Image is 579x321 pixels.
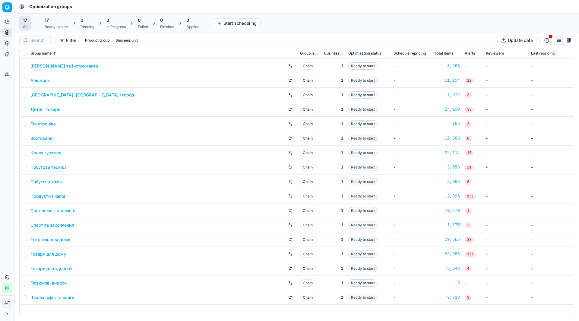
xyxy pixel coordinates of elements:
span: Ready to start [348,236,378,243]
td: - [483,88,529,102]
div: 1 [324,280,343,286]
span: Last repricing [531,51,555,56]
span: Ready to start [348,193,378,200]
a: Продукти і напої [30,193,65,199]
td: - [391,175,432,189]
span: 137 [465,194,476,200]
div: 1 [324,294,343,301]
td: - [529,247,574,261]
span: 3 [465,92,472,98]
span: 0 [81,17,83,23]
a: 10,670 [435,208,460,214]
td: - [483,276,529,290]
td: - [529,218,574,232]
td: - [462,276,483,290]
a: 3,558 [435,164,460,170]
td: - [529,146,574,160]
span: Chain [300,265,315,272]
div: 1 [324,222,343,228]
span: Schedule repricing [394,51,426,56]
div: 1 [324,63,343,69]
div: 24,100 [435,106,460,112]
div: 1 [324,150,343,156]
a: 755 [435,121,460,127]
span: Alerts [465,51,475,56]
div: 1 [324,266,343,272]
span: Ready to start [348,207,378,214]
td: - [529,290,574,305]
div: Pending [81,24,94,29]
a: 3,986 [435,179,460,185]
span: Chain [300,178,315,185]
span: 0 [160,17,163,23]
span: 21 [465,165,474,171]
div: 1 [324,106,343,112]
a: Спорт та захоплення [30,222,74,228]
td: - [483,232,529,247]
button: Sorted by Group name ascending [52,50,58,56]
div: 1 [324,237,343,243]
span: Ready to start [348,135,378,142]
a: Побутова хімія [30,179,62,185]
span: 33 [465,237,474,243]
span: 1 [465,208,472,214]
a: 7,972 [435,92,460,98]
span: Chain [300,294,315,301]
div: 1 [324,179,343,185]
button: Start scheduling [213,18,261,28]
div: 1 [324,121,343,127]
span: Ready to start [348,250,378,258]
a: Зоотовари [30,135,52,141]
span: Ready to start [348,265,378,272]
td: - [483,73,529,88]
a: Електроніка [30,121,56,127]
span: Ready to start [348,91,378,99]
a: 1,175 [435,222,460,228]
div: Ready to start [45,24,68,29]
span: 3 [465,295,472,301]
span: Chain [300,207,315,214]
a: 12,896 [435,193,460,199]
span: 121 [465,251,476,257]
a: 3,263 [435,63,460,69]
span: 8 [465,179,472,185]
div: All [23,24,27,29]
td: - [391,88,432,102]
a: 22,114 [435,150,460,156]
td: - [483,160,529,175]
span: Ready to start [348,178,378,185]
div: 1 [324,208,343,214]
a: 9,718 [435,294,460,301]
a: Тютюнові вироби [30,280,67,286]
td: - [529,102,574,117]
div: 1 [324,135,343,141]
span: 0 [106,17,109,23]
a: Товари для здоров'я [30,266,74,272]
span: Ready to start [348,294,378,301]
span: Chain [300,77,315,84]
td: - [391,261,432,276]
span: 0 [138,17,141,23]
button: Business unit [113,37,140,44]
span: Total items [435,51,453,56]
a: 11,154 [435,77,460,83]
span: Group level [300,51,319,56]
a: Школа, офіс та книги [30,294,74,301]
td: - [529,276,574,290]
td: - [483,102,529,117]
span: Chain [300,164,315,171]
button: Filter [55,36,80,45]
td: - [483,218,529,232]
td: - [529,203,574,218]
a: Алкоголь [30,77,50,83]
a: Текстиль для дому [30,237,70,243]
span: 2 [465,222,472,228]
td: - [483,189,529,203]
span: Chain [300,62,315,70]
a: 29,985 [435,251,460,257]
